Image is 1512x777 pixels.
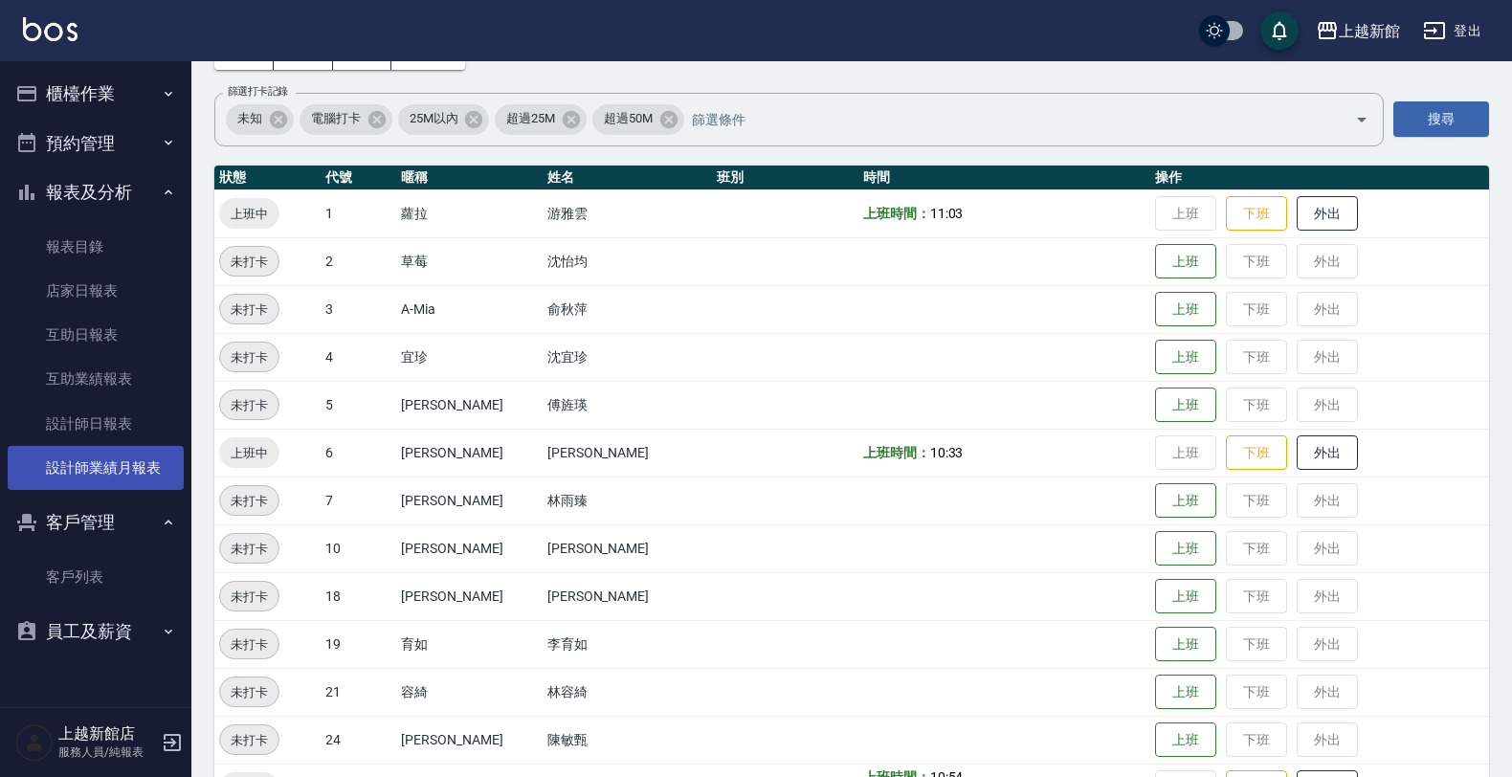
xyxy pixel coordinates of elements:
[8,357,184,401] a: 互助業績報表
[396,333,543,381] td: 宜珍
[219,204,279,224] span: 上班中
[543,668,713,716] td: 林容綺
[220,634,278,655] span: 未打卡
[1155,675,1216,710] button: 上班
[220,491,278,511] span: 未打卡
[396,524,543,572] td: [PERSON_NAME]
[58,724,156,744] h5: 上越新館店
[1155,388,1216,423] button: 上班
[1260,11,1299,50] button: save
[592,109,664,128] span: 超過50M
[8,555,184,599] a: 客戶列表
[396,429,543,477] td: [PERSON_NAME]
[396,477,543,524] td: [PERSON_NAME]
[220,347,278,367] span: 未打卡
[300,109,372,128] span: 電腦打卡
[1393,101,1489,137] button: 搜尋
[321,381,396,429] td: 5
[396,237,543,285] td: 草莓
[8,69,184,119] button: 櫃檯作業
[1155,340,1216,375] button: 上班
[321,429,396,477] td: 6
[687,102,1322,136] input: 篩選條件
[1155,292,1216,327] button: 上班
[396,166,543,190] th: 暱稱
[321,166,396,190] th: 代號
[863,206,930,221] b: 上班時間：
[1155,483,1216,519] button: 上班
[300,104,392,135] div: 電腦打卡
[396,189,543,237] td: 蘿拉
[495,109,567,128] span: 超過25M
[495,104,587,135] div: 超過25M
[8,607,184,656] button: 員工及薪資
[321,237,396,285] td: 2
[321,189,396,237] td: 1
[15,723,54,762] img: Person
[543,620,713,668] td: 李育如
[1346,104,1377,135] button: Open
[1226,435,1287,471] button: 下班
[543,524,713,572] td: [PERSON_NAME]
[226,104,294,135] div: 未知
[321,668,396,716] td: 21
[543,381,713,429] td: 傅旌瑛
[396,620,543,668] td: 育如
[543,716,713,764] td: 陳敏甄
[23,17,78,41] img: Logo
[1155,627,1216,662] button: 上班
[543,429,713,477] td: [PERSON_NAME]
[8,167,184,217] button: 報表及分析
[543,189,713,237] td: 游雅雲
[930,206,964,221] span: 11:03
[321,477,396,524] td: 7
[396,716,543,764] td: [PERSON_NAME]
[321,572,396,620] td: 18
[220,300,278,320] span: 未打卡
[8,498,184,547] button: 客戶管理
[930,445,964,460] span: 10:33
[8,225,184,269] a: 報表目錄
[863,445,930,460] b: 上班時間：
[396,285,543,333] td: A-Mia
[396,572,543,620] td: [PERSON_NAME]
[1297,435,1358,471] button: 外出
[321,716,396,764] td: 24
[220,730,278,750] span: 未打卡
[712,166,858,190] th: 班別
[220,252,278,272] span: 未打卡
[226,109,274,128] span: 未知
[543,333,713,381] td: 沈宜珍
[543,285,713,333] td: 俞秋萍
[228,84,288,99] label: 篩選打卡記錄
[398,109,470,128] span: 25M以內
[8,269,184,313] a: 店家日報表
[543,477,713,524] td: 林雨臻
[1150,166,1489,190] th: 操作
[543,572,713,620] td: [PERSON_NAME]
[543,237,713,285] td: 沈怡均
[396,668,543,716] td: 容綺
[220,587,278,607] span: 未打卡
[214,166,321,190] th: 狀態
[1155,722,1216,758] button: 上班
[398,104,490,135] div: 25M以內
[1226,196,1287,232] button: 下班
[220,395,278,415] span: 未打卡
[8,402,184,446] a: 設計師日報表
[1155,531,1216,566] button: 上班
[8,313,184,357] a: 互助日報表
[1308,11,1408,51] button: 上越新館
[1155,579,1216,614] button: 上班
[858,166,1150,190] th: 時間
[1339,19,1400,43] div: 上越新館
[321,620,396,668] td: 19
[1297,196,1358,232] button: 外出
[1155,244,1216,279] button: 上班
[321,285,396,333] td: 3
[396,381,543,429] td: [PERSON_NAME]
[592,104,684,135] div: 超過50M
[220,539,278,559] span: 未打卡
[321,333,396,381] td: 4
[543,166,713,190] th: 姓名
